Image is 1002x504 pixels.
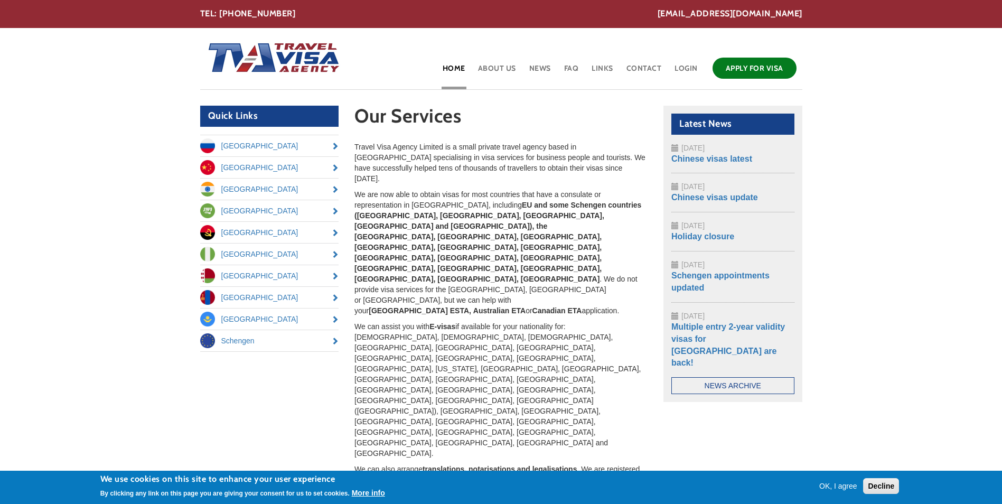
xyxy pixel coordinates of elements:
[200,265,339,286] a: [GEOGRAPHIC_DATA]
[671,271,770,292] a: Schengen appointments updated
[352,488,385,498] button: More info
[713,58,797,79] a: Apply for Visa
[200,8,802,20] div: TEL: [PHONE_NUMBER]
[354,189,648,316] p: We are now able to obtain visas for most countries that have a consulate or representation in [GE...
[681,260,705,269] span: [DATE]
[200,32,341,85] img: Home
[200,287,339,308] a: [GEOGRAPHIC_DATA]
[625,55,663,89] a: Contact
[200,200,339,221] a: [GEOGRAPHIC_DATA]
[354,106,648,132] h1: Our Services
[200,157,339,178] a: [GEOGRAPHIC_DATA]
[528,55,552,89] a: News
[815,481,861,491] button: OK, I agree
[354,142,648,184] p: Travel Visa Agency Limited is a small private travel agency based in [GEOGRAPHIC_DATA] specialisi...
[681,312,705,320] span: [DATE]
[354,464,648,485] p: We can also arrange . We are registered with the FCO.
[429,322,455,331] strong: E-visas
[863,478,899,494] button: Decline
[423,465,577,473] strong: translations, notarisations and legalisations
[671,154,752,163] a: Chinese visas latest
[200,244,339,265] a: [GEOGRAPHIC_DATA]
[200,330,339,351] a: Schengen
[673,55,699,89] a: Login
[200,179,339,200] a: [GEOGRAPHIC_DATA]
[671,232,734,241] a: Holiday closure
[681,182,705,191] span: [DATE]
[200,309,339,330] a: [GEOGRAPHIC_DATA]
[658,8,802,20] a: [EMAIL_ADDRESS][DOMAIN_NAME]
[100,490,350,497] p: By clicking any link on this page you are giving your consent for us to set cookies.
[369,306,448,315] strong: [GEOGRAPHIC_DATA]
[671,193,758,202] a: Chinese visas update
[200,135,339,156] a: [GEOGRAPHIC_DATA]
[591,55,614,89] a: Links
[477,55,517,89] a: About Us
[563,55,580,89] a: FAQ
[671,377,794,394] a: News Archive
[681,221,705,230] span: [DATE]
[100,473,385,485] h2: We use cookies on this site to enhance your user experience
[532,306,582,315] strong: Canadian ETA
[200,222,339,243] a: [GEOGRAPHIC_DATA]
[442,55,466,89] a: Home
[473,306,526,315] strong: Australian ETA
[671,322,785,368] a: Multiple entry 2-year validity visas for [GEOGRAPHIC_DATA] are back!
[450,306,471,315] strong: ESTA,
[671,114,794,135] h2: Latest News
[354,321,648,459] p: We can assist you with if available for your nationality for: [DEMOGRAPHIC_DATA], [DEMOGRAPHIC_DA...
[681,144,705,152] span: [DATE]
